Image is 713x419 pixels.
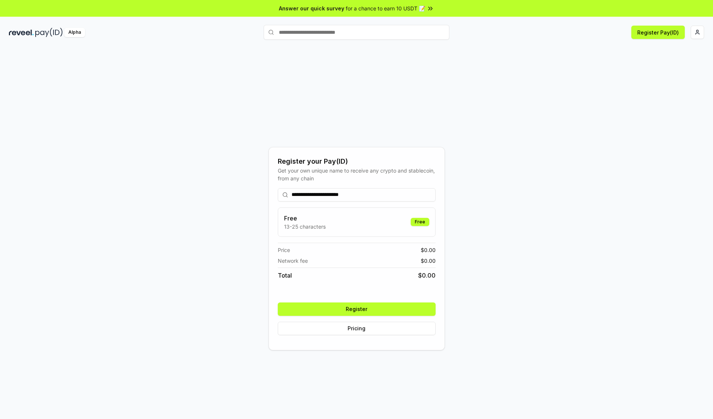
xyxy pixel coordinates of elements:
[284,223,326,230] p: 13-25 characters
[421,246,436,254] span: $ 0.00
[278,257,308,265] span: Network fee
[278,167,436,182] div: Get your own unique name to receive any crypto and stablecoin, from any chain
[421,257,436,265] span: $ 0.00
[284,214,326,223] h3: Free
[279,4,344,12] span: Answer our quick survey
[631,26,685,39] button: Register Pay(ID)
[411,218,429,226] div: Free
[278,302,436,316] button: Register
[9,28,34,37] img: reveel_dark
[278,322,436,335] button: Pricing
[346,4,425,12] span: for a chance to earn 10 USDT 📝
[278,271,292,280] span: Total
[278,246,290,254] span: Price
[278,156,436,167] div: Register your Pay(ID)
[35,28,63,37] img: pay_id
[64,28,85,37] div: Alpha
[418,271,436,280] span: $ 0.00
